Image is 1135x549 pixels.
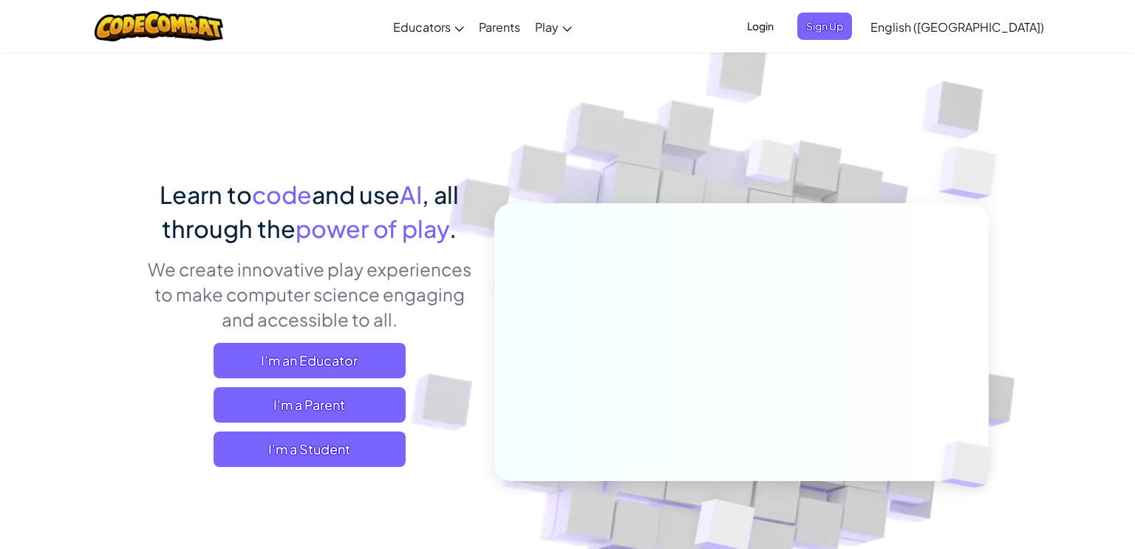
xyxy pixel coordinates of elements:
a: Parents [471,7,528,47]
img: CodeCombat logo [95,11,224,41]
button: Sign Up [797,13,852,40]
span: . [449,214,457,243]
button: Login [738,13,783,40]
img: Overlap cubes [916,411,1027,519]
span: English ([GEOGRAPHIC_DATA]) [870,19,1044,35]
img: Overlap cubes [910,111,1037,236]
span: Educators [393,19,451,35]
a: Educators [386,7,471,47]
span: Learn to [160,180,252,209]
a: English ([GEOGRAPHIC_DATA]) [863,7,1052,47]
img: Overlap cubes [718,110,825,220]
a: Play [528,7,579,47]
span: AI [400,180,422,209]
span: and use [312,180,400,209]
p: We create innovative play experiences to make computer science engaging and accessible to all. [146,256,472,332]
span: code [252,180,312,209]
button: I'm a Student [214,432,406,467]
span: power of play [296,214,449,243]
span: Play [535,19,559,35]
a: I'm an Educator [214,343,406,378]
a: I'm a Parent [214,387,406,423]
